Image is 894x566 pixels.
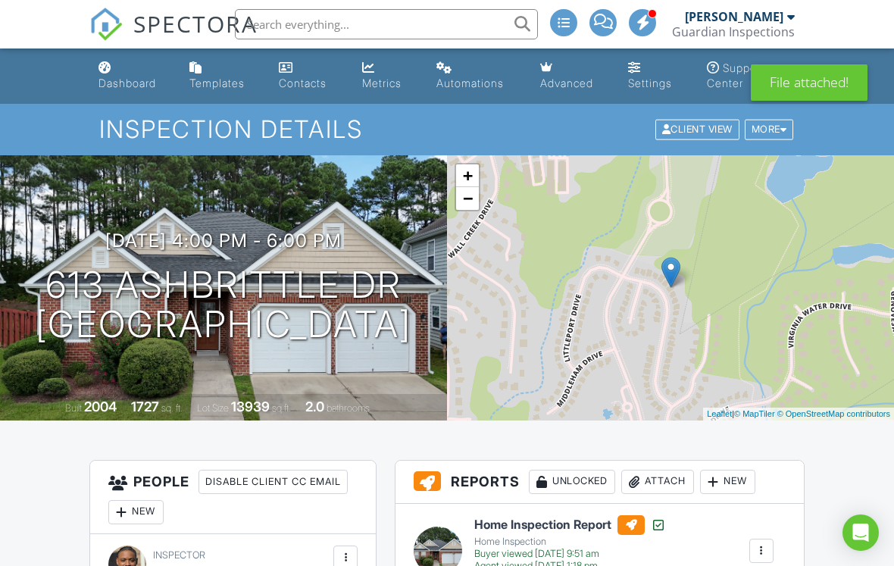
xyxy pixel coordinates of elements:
[235,9,538,39] input: Search everything...
[92,55,171,98] a: Dashboard
[436,77,504,89] div: Automations
[90,461,376,534] h3: People
[356,55,418,98] a: Metrics
[327,402,370,414] span: bathrooms
[777,409,890,418] a: © OpenStreetMap contributors
[133,8,258,39] span: SPECTORA
[534,55,611,98] a: Advanced
[734,409,775,418] a: © MapTiler
[99,116,795,142] h1: Inspection Details
[183,55,261,98] a: Templates
[198,470,348,494] div: Disable Client CC Email
[161,402,183,414] span: sq. ft.
[231,399,270,414] div: 13939
[529,470,615,494] div: Unlocked
[89,20,258,52] a: SPECTORA
[456,164,479,187] a: Zoom in
[622,55,689,98] a: Settings
[842,514,879,551] div: Open Intercom Messenger
[655,120,739,140] div: Client View
[89,8,123,41] img: The Best Home Inspection Software - Spectora
[98,77,156,89] div: Dashboard
[672,24,795,39] div: Guardian Inspections
[456,187,479,210] a: Zoom out
[540,77,593,89] div: Advanced
[362,77,402,89] div: Metrics
[36,265,411,346] h1: 613 Ashbrittle Dr [GEOGRAPHIC_DATA]
[654,123,743,134] a: Client View
[131,399,159,414] div: 1727
[430,55,521,98] a: Automations (Advanced)
[701,55,802,98] a: Support Center
[273,55,344,98] a: Contacts
[707,61,764,89] div: Support Center
[197,402,229,414] span: Lot Size
[189,77,245,89] div: Templates
[474,536,666,548] div: Home Inspection
[628,77,672,89] div: Settings
[474,548,666,560] div: Buyer viewed [DATE] 9:51 am
[395,461,804,504] h3: Reports
[272,402,291,414] span: sq.ft.
[707,409,732,418] a: Leaflet
[105,230,342,251] h3: [DATE] 4:00 pm - 6:00 pm
[305,399,324,414] div: 2.0
[108,500,164,524] div: New
[279,77,327,89] div: Contacts
[474,515,666,535] h6: Home Inspection Report
[84,399,117,414] div: 2004
[685,9,783,24] div: [PERSON_NAME]
[745,120,794,140] div: More
[65,402,82,414] span: Built
[153,549,205,561] span: Inspector
[703,408,894,421] div: |
[621,470,694,494] div: Attach
[751,64,867,101] div: File attached!
[700,470,755,494] div: New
